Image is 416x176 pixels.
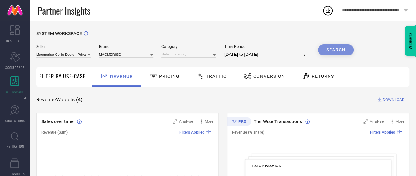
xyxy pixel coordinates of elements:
[6,89,24,94] span: WORKSPACE
[36,97,83,103] span: Revenue Widgets ( 4 )
[179,130,205,135] span: Filters Applied
[159,74,180,79] span: Pricing
[322,5,334,16] div: Open download list
[6,38,24,43] span: DASHBOARD
[224,51,310,58] input: Select time period
[179,119,193,124] span: Analyse
[41,130,68,135] span: Revenue (Sum)
[363,119,368,124] svg: Zoom
[370,130,395,135] span: Filters Applied
[395,119,404,124] span: More
[39,72,86,80] span: Filter By Use-Case
[370,119,384,124] span: Analyse
[224,44,310,49] span: Time Period
[161,44,216,49] span: Category
[110,74,133,79] span: Revenue
[41,119,74,124] span: Sales over time
[312,74,334,79] span: Returns
[99,44,154,49] span: Brand
[253,74,285,79] span: Conversion
[36,44,91,49] span: Seller
[206,74,227,79] span: Traffic
[5,65,25,70] span: SCORECARDS
[173,119,177,124] svg: Zoom
[205,119,213,124] span: More
[161,51,216,58] input: Select category
[38,4,90,17] span: Partner Insights
[227,117,251,127] div: Premium
[383,97,404,103] span: DOWNLOAD
[36,31,82,36] span: SYSTEM WORKSPACE
[5,118,25,123] span: SUGGESTIONS
[232,130,264,135] span: Revenue (% share)
[251,164,281,168] span: 1 STOP FASHION
[254,119,302,124] span: Tier Wise Transactions
[403,130,404,135] span: |
[212,130,213,135] span: |
[6,144,24,149] span: INSPIRATION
